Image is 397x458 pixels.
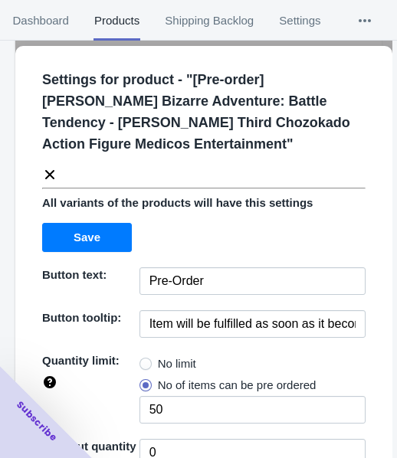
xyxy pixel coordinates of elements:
[158,378,317,393] span: No of items can be pre ordered
[42,69,378,155] p: Settings for product - " [Pre-order] [PERSON_NAME] Bizarre Adventure: Battle Tendency - [PERSON_N...
[42,223,132,252] button: Save
[42,196,313,209] span: All variants of the products will have this settings
[14,398,60,444] span: Subscribe
[158,356,196,371] span: No limit
[42,354,120,367] span: Quantity limit:
[279,1,321,41] span: Settings
[74,231,100,244] span: Save
[165,1,254,41] span: Shipping Backlog
[42,268,107,281] span: Button text:
[94,1,139,41] span: Products
[12,1,69,41] span: Dashboard
[333,1,396,41] button: More tabs
[42,311,121,324] span: Button tooltip:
